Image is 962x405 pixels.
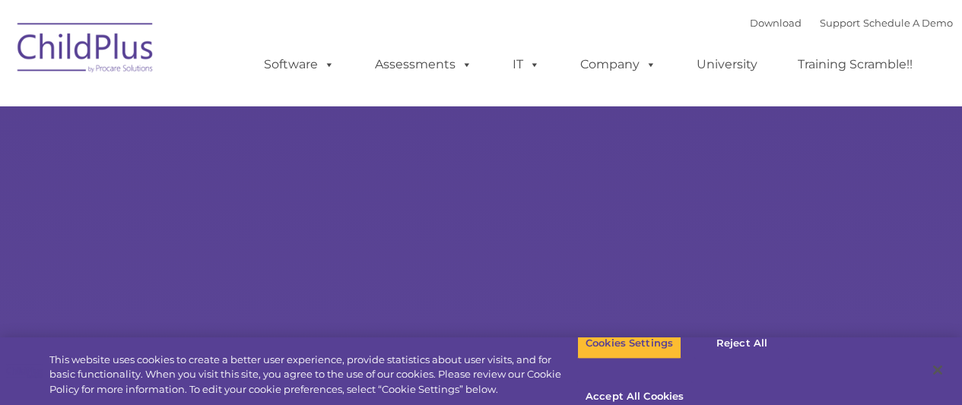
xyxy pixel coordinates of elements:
a: Software [249,49,350,80]
button: Reject All [694,327,789,359]
a: Assessments [360,49,487,80]
font: | [750,17,953,29]
a: IT [497,49,555,80]
button: Cookies Settings [577,327,681,359]
a: University [681,49,773,80]
a: Download [750,17,802,29]
a: Company [565,49,671,80]
div: This website uses cookies to create a better user experience, provide statistics about user visit... [49,353,577,397]
a: Schedule A Demo [863,17,953,29]
a: Training Scramble!! [783,49,928,80]
button: Close [921,353,954,387]
img: ChildPlus by Procare Solutions [10,12,162,88]
a: Support [820,17,860,29]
